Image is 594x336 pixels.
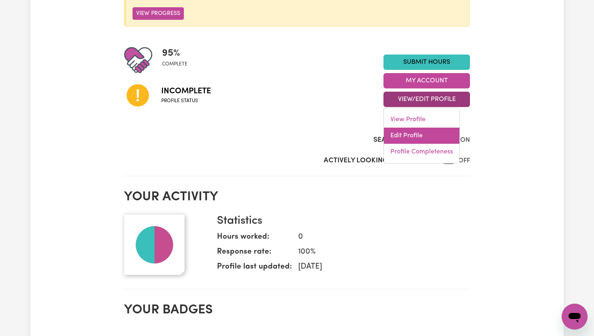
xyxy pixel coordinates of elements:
button: My Account [383,73,470,88]
span: Incomplete [161,85,211,97]
iframe: Button to launch messaging window [562,304,588,330]
div: Profile completeness: 95% [162,46,194,74]
h2: Your badges [124,302,470,318]
h2: Your activity [124,189,470,205]
dd: [DATE] [292,261,463,273]
button: View/Edit Profile [383,92,470,107]
span: ON [460,137,470,143]
img: Your profile picture [124,214,185,275]
a: Edit Profile [384,128,459,144]
dd: 100 % [292,246,463,258]
span: OFF [458,157,470,164]
dt: Profile last updated: [217,261,292,276]
span: Profile status [161,97,211,105]
span: 95 % [162,46,187,61]
button: View Progress [133,7,184,20]
a: View Profile [384,111,459,128]
dt: Hours worked: [217,231,292,246]
dd: 0 [292,231,463,243]
div: View/Edit Profile [383,108,460,164]
dt: Response rate: [217,246,292,261]
label: Search Visibility [373,135,434,145]
span: complete [162,61,187,68]
a: Submit Hours [383,55,470,70]
h3: Statistics [217,214,463,228]
a: Profile Completeness [384,144,459,160]
label: Actively Looking for Clients [324,155,432,166]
